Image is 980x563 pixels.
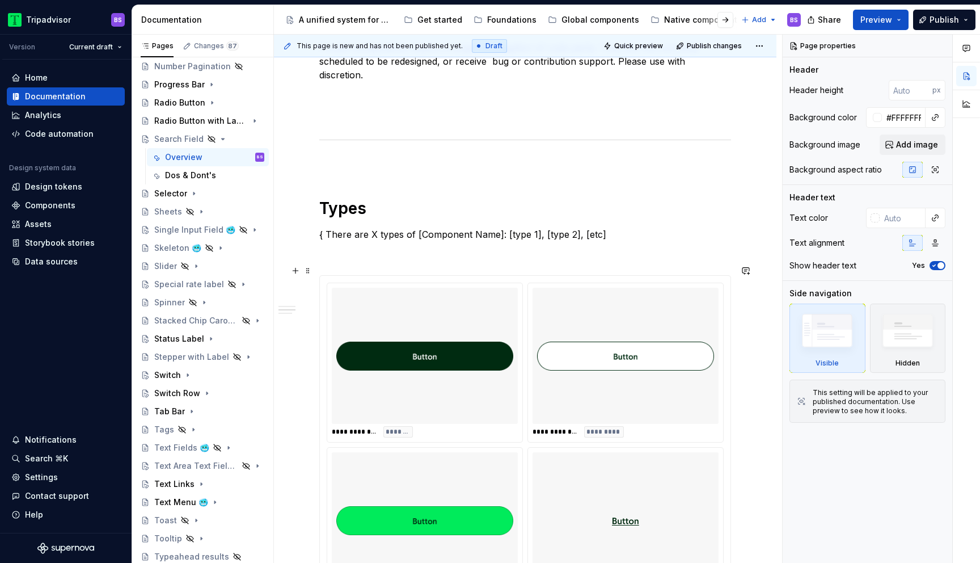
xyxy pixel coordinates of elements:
[818,14,841,26] span: Share
[136,203,269,221] a: Sheets
[147,166,269,184] a: Dos & Dont's
[9,163,76,173] div: Design system data
[399,11,467,29] a: Get started
[194,41,239,51] div: Changes
[932,86,941,95] p: px
[37,543,94,554] svg: Supernova Logo
[154,333,204,344] div: Status Label
[154,442,209,453] div: Text Fields 🥶
[485,41,502,51] span: Draft
[154,478,195,490] div: Text Links
[136,75,269,94] a: Progress Bar
[469,11,541,29] a: Foundations
[896,139,938,150] span: Add image
[154,551,229,562] div: Typeahead results
[141,14,269,26] div: Documentation
[147,148,269,166] a: OverviewBS
[281,11,397,29] a: A unified system for every journey.
[789,212,828,224] div: Text color
[69,43,113,52] span: Current draft
[136,239,269,257] a: Skeleton 🥶
[25,219,52,230] div: Assets
[281,9,736,31] div: Page tree
[646,11,746,29] a: Native components
[816,359,839,368] div: Visible
[25,181,82,192] div: Design tokens
[789,64,818,75] div: Header
[813,388,938,415] div: This setting will be applied to your published documentation. Use preview to see how it looks.
[154,61,231,72] div: Number Pagination
[789,237,844,249] div: Text alignment
[664,14,742,26] div: Native components
[154,388,200,399] div: Switch Row
[7,87,125,106] a: Documentation
[7,487,125,505] button: Contact support
[7,215,125,233] a: Assets
[895,359,920,368] div: Hidden
[136,348,269,366] a: Stepper with Label
[136,94,269,112] a: Radio Button
[154,406,185,417] div: Tab Bar
[136,184,269,203] a: Selector
[880,135,945,155] button: Add image
[257,152,263,163] div: BS
[154,515,177,526] div: Toast
[614,41,663,51] span: Quick preview
[25,91,86,102] div: Documentation
[136,257,269,275] a: Slider
[25,72,48,83] div: Home
[154,206,182,217] div: Sheets
[154,297,185,308] div: Spinner
[487,14,537,26] div: Foundations
[136,511,269,530] a: Toast
[789,164,882,175] div: Background aspect ratio
[25,453,68,464] div: Search ⌘K
[789,192,835,203] div: Header text
[136,312,269,330] a: Stacked Chip Carousel
[417,14,462,26] div: Get started
[114,15,122,24] div: BS
[136,112,269,130] a: Radio Button with Label
[25,200,75,211] div: Components
[870,304,946,373] div: Hidden
[136,384,269,402] a: Switch Row
[738,12,780,28] button: Add
[136,221,269,239] a: Single Input Field 🥶
[154,369,181,381] div: Switch
[7,69,125,87] a: Home
[154,115,248,127] div: Radio Button with Label
[165,152,202,163] div: Overview
[25,490,89,502] div: Contact support
[136,475,269,493] a: Text Links
[154,242,201,254] div: Skeleton 🥶
[154,315,238,326] div: Stacked Chip Carousel
[136,421,269,439] a: Tags
[154,351,229,363] div: Stepper with Label
[136,439,269,457] a: Text Fields 🥶
[299,14,392,26] div: A unified system for every journey.
[600,38,668,54] button: Quick preview
[154,97,205,108] div: Radio Button
[136,57,269,75] a: Number Pagination
[789,112,857,123] div: Background color
[154,261,177,272] div: Slider
[165,170,216,181] div: Dos & Dont's
[789,260,856,271] div: Show header text
[752,15,766,24] span: Add
[7,196,125,215] a: Components
[912,261,925,270] label: Yes
[154,424,174,435] div: Tags
[154,460,238,472] div: Text Area Text Field 🥶
[141,41,174,51] div: Pages
[136,366,269,384] a: Switch
[319,228,731,241] p: { There are X types of [Component Name]: [type 1], [type 2], [etc]
[136,330,269,348] a: Status Label
[7,253,125,271] a: Data sources
[789,288,852,299] div: Side navigation
[789,85,843,96] div: Header height
[25,128,94,140] div: Code automation
[26,14,71,26] div: Tripadvisor
[882,107,926,128] input: Auto
[319,198,731,219] h1: Types
[25,472,58,483] div: Settings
